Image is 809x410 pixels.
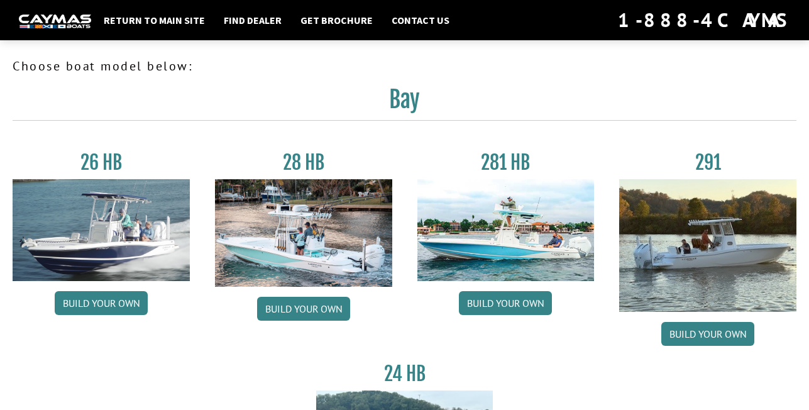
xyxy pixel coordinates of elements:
[294,12,379,28] a: Get Brochure
[618,6,790,34] div: 1-888-4CAYMAS
[619,151,796,174] h3: 291
[217,12,288,28] a: Find Dealer
[459,291,552,315] a: Build your own
[97,12,211,28] a: Return to main site
[19,14,91,28] img: white-logo-c9c8dbefe5ff5ceceb0f0178aa75bf4bb51f6bca0971e226c86eb53dfe498488.png
[316,362,493,385] h3: 24 HB
[661,322,754,346] a: Build your own
[13,57,796,75] p: Choose boat model below:
[257,297,350,321] a: Build your own
[13,179,190,281] img: 26_new_photo_resized.jpg
[619,179,796,312] img: 291_Thumbnail.jpg
[417,151,595,174] h3: 281 HB
[215,179,392,287] img: 28_hb_thumbnail_for_caymas_connect.jpg
[417,179,595,281] img: 28-hb-twin.jpg
[13,151,190,174] h3: 26 HB
[55,291,148,315] a: Build your own
[385,12,456,28] a: Contact Us
[13,86,796,121] h2: Bay
[215,151,392,174] h3: 28 HB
